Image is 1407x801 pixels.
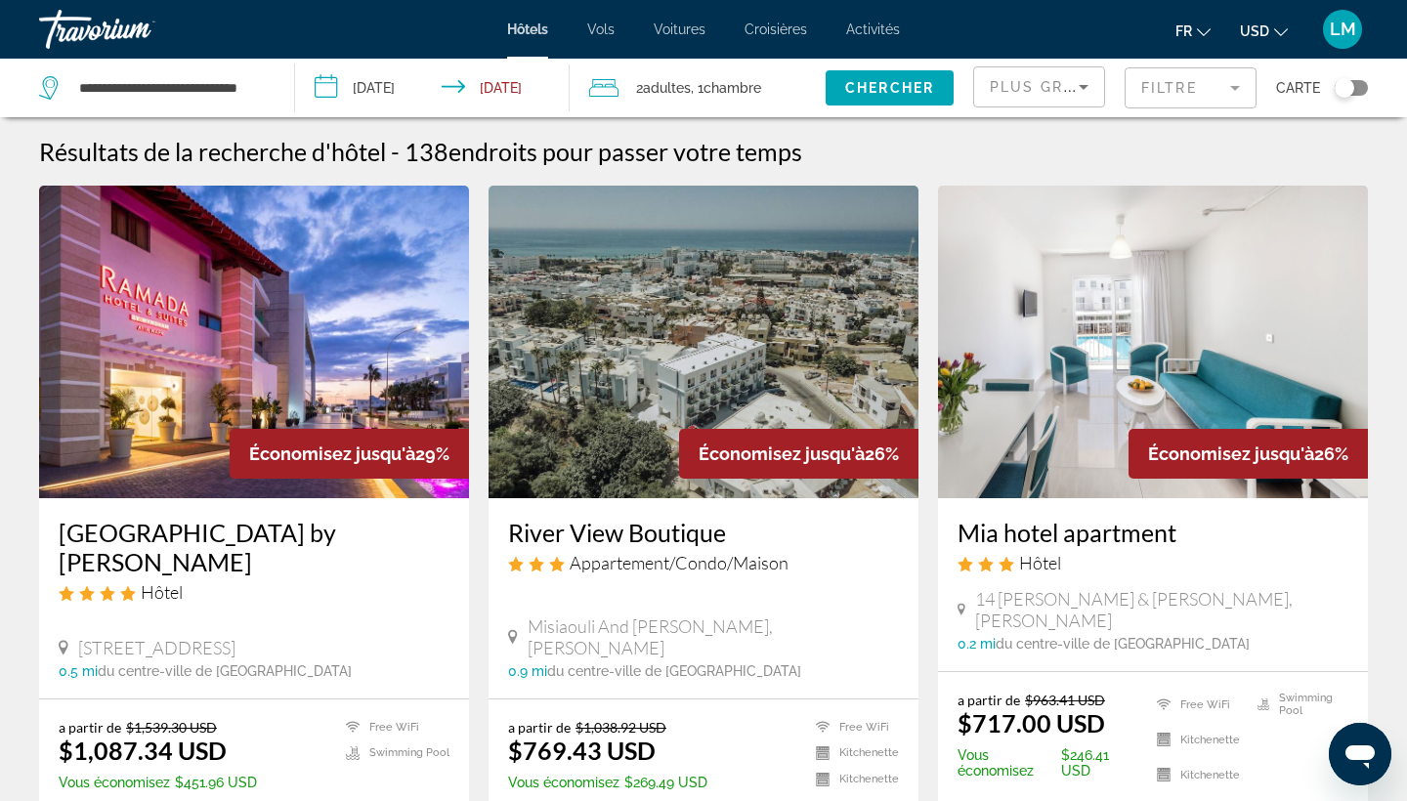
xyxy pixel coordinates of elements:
[975,588,1348,631] span: 14 [PERSON_NAME] & [PERSON_NAME], [PERSON_NAME]
[405,137,802,166] h2: 138
[703,80,761,96] span: Chambre
[78,637,235,658] span: [STREET_ADDRESS]
[141,581,183,603] span: Hôtel
[59,775,257,790] p: $451.96 USD
[98,663,352,679] span: du centre-ville de [GEOGRAPHIC_DATA]
[295,59,571,117] button: Check-in date: Sep 17, 2025 Check-out date: Sep 24, 2025
[845,80,934,96] span: Chercher
[691,74,761,102] span: , 1
[508,736,656,765] ins: $769.43 USD
[587,21,615,37] a: Vols
[59,736,227,765] ins: $1,087.34 USD
[59,775,170,790] span: Vous économisez
[59,719,121,736] span: a partir de
[1147,762,1248,787] li: Kitchenette
[39,4,234,55] a: Travorium
[528,615,899,658] span: Misiaouli And [PERSON_NAME], [PERSON_NAME]
[846,21,900,37] a: Activités
[1320,79,1368,97] button: Toggle map
[570,552,789,573] span: Appartement/Condo/Maison
[958,708,1105,738] ins: $717.00 USD
[699,443,865,464] span: Économisez jusqu'à
[508,775,619,790] span: Vous économisez
[508,663,547,679] span: 0.9 mi
[958,636,996,652] span: 0.2 mi
[958,692,1020,708] span: a partir de
[990,75,1088,99] mat-select: Sort by
[448,137,802,166] span: endroits pour passer votre temps
[1147,727,1248,752] li: Kitchenette
[336,745,449,762] li: Swimming Pool
[1248,692,1348,717] li: Swimming Pool
[806,719,899,736] li: Free WiFi
[508,552,899,573] div: 3 star Apartment
[508,518,899,547] a: River View Boutique
[958,518,1348,547] a: Mia hotel apartment
[1240,17,1288,45] button: Change currency
[1330,20,1356,39] span: LM
[745,21,807,37] a: Croisières
[1019,552,1061,573] span: Hôtel
[636,74,691,102] span: 2
[990,79,1223,95] span: Plus grandes économies
[547,663,801,679] span: du centre-ville de [GEOGRAPHIC_DATA]
[59,518,449,576] a: [GEOGRAPHIC_DATA] by [PERSON_NAME]
[39,137,386,166] h1: Résultats de la recherche d'hôtel
[958,747,1056,779] span: Vous économisez
[1125,66,1257,109] button: Filter
[1129,429,1368,479] div: 26%
[507,21,548,37] a: Hôtels
[249,443,415,464] span: Économisez jusqu'à
[39,186,469,498] img: Hotel image
[391,137,400,166] span: -
[1276,74,1320,102] span: Carte
[336,719,449,736] li: Free WiFi
[508,719,571,736] span: a partir de
[806,771,899,787] li: Kitchenette
[570,59,826,117] button: Travelers: 2 adults, 0 children
[1329,723,1391,785] iframe: Bouton de lancement de la fenêtre de messagerie
[508,775,707,790] p: $269.49 USD
[59,663,98,679] span: 0.5 mi
[679,429,918,479] div: 26%
[126,719,217,736] del: $1,539.30 USD
[1147,692,1248,717] li: Free WiFi
[576,719,666,736] del: $1,038.92 USD
[1240,23,1269,39] span: USD
[938,186,1368,498] img: Hotel image
[489,186,918,498] img: Hotel image
[1025,692,1105,708] del: $963.41 USD
[826,70,954,105] button: Chercher
[1175,23,1192,39] span: fr
[996,636,1250,652] span: du centre-ville de [GEOGRAPHIC_DATA]
[643,80,691,96] span: Adultes
[958,552,1348,573] div: 3 star Hotel
[1317,9,1368,50] button: User Menu
[59,581,449,603] div: 4 star Hotel
[958,747,1132,779] p: $246.41 USD
[1175,17,1211,45] button: Change language
[1148,443,1314,464] span: Économisez jusqu'à
[654,21,705,37] a: Voitures
[806,745,899,762] li: Kitchenette
[230,429,469,479] div: 29%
